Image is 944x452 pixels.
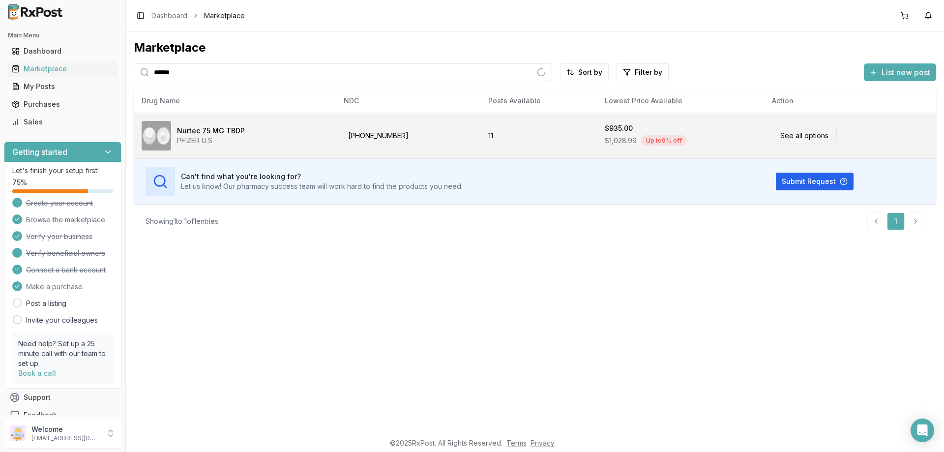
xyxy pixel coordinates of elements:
[177,136,245,146] div: PFIZER U.S.
[134,40,936,56] div: Marketplace
[181,181,463,191] p: Let us know! Our pharmacy success team will work hard to find the products you need.
[12,178,27,187] span: 75 %
[764,89,936,113] th: Action
[26,248,105,258] span: Verify beneficial owners
[560,63,609,81] button: Sort by
[4,96,121,112] button: Purchases
[864,68,936,78] a: List new post
[18,339,107,368] p: Need help? Set up a 25 minute call with our team to set up.
[336,89,480,113] th: NDC
[480,113,596,158] td: 11
[4,43,121,59] button: Dashboard
[26,215,105,225] span: Browse the marketplace
[31,434,100,442] p: [EMAIL_ADDRESS][DOMAIN_NAME]
[605,136,637,146] span: $1,028.99
[641,135,687,146] div: Up to 9 % off
[142,121,171,151] img: Nurtec 75 MG TBDP
[12,166,113,176] p: Let's finish your setup first!
[26,232,92,241] span: Verify your business
[8,78,118,95] a: My Posts
[4,61,121,77] button: Marketplace
[480,89,596,113] th: Posts Available
[12,99,114,109] div: Purchases
[18,369,56,377] a: Book a call
[605,123,633,133] div: $935.00
[204,11,245,21] span: Marketplace
[26,299,66,308] a: Post a listing
[597,89,764,113] th: Lowest Price Available
[531,439,555,447] a: Privacy
[887,212,905,230] a: 1
[26,198,93,208] span: Create your account
[4,79,121,94] button: My Posts
[12,82,114,91] div: My Posts
[26,315,98,325] a: Invite your colleagues
[8,113,118,131] a: Sales
[12,46,114,56] div: Dashboard
[617,63,669,81] button: Filter by
[4,114,121,130] button: Sales
[506,439,527,447] a: Terms
[12,117,114,127] div: Sales
[4,389,121,406] button: Support
[578,67,602,77] span: Sort by
[911,419,934,442] div: Open Intercom Messenger
[181,172,463,181] h3: Can't find what you're looking for?
[151,11,187,21] a: Dashboard
[177,126,245,136] div: Nurtec 75 MG TBDP
[12,146,67,158] h3: Getting started
[8,42,118,60] a: Dashboard
[776,173,854,190] button: Submit Request
[26,265,106,275] span: Connect a bank account
[26,282,83,292] span: Make a purchase
[864,63,936,81] button: List new post
[882,66,930,78] span: List new post
[31,424,100,434] p: Welcome
[4,4,67,20] img: RxPost Logo
[4,406,121,424] button: Feedback
[867,212,924,230] nav: pagination
[8,95,118,113] a: Purchases
[10,425,26,441] img: User avatar
[134,89,336,113] th: Drug Name
[12,64,114,74] div: Marketplace
[8,60,118,78] a: Marketplace
[344,129,413,142] span: [PHONE_NUMBER]
[24,410,57,420] span: Feedback
[8,31,118,39] h2: Main Menu
[146,216,218,226] div: Showing 1 to 1 of 1 entries
[151,11,245,21] nav: breadcrumb
[635,67,662,77] span: Filter by
[772,127,837,144] a: See all options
